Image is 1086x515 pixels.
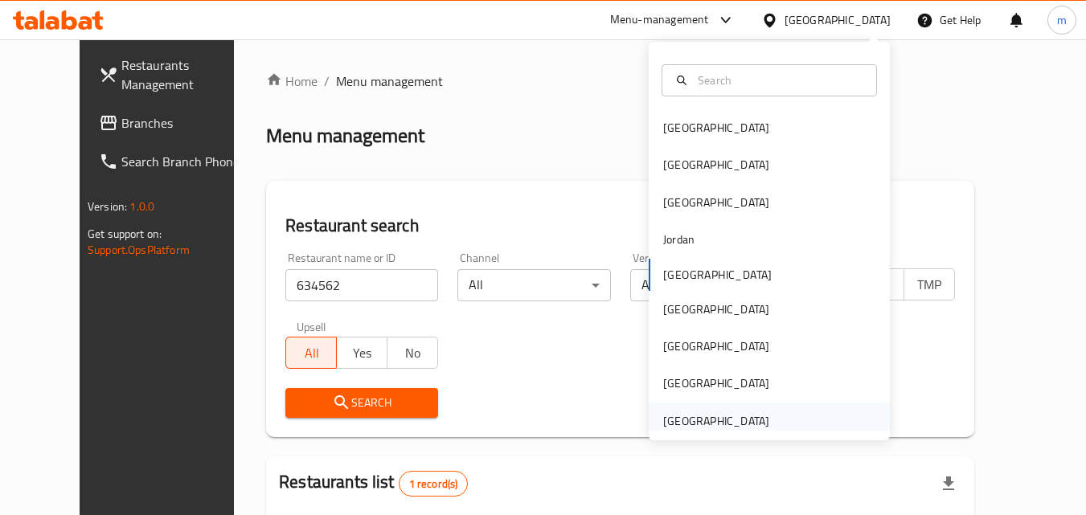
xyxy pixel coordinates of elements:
div: [GEOGRAPHIC_DATA] [663,156,769,174]
button: All [285,337,337,369]
h2: Menu management [266,123,424,149]
button: No [387,337,438,369]
span: Restaurants Management [121,55,248,94]
div: Total records count [399,471,469,497]
div: Jordan [663,231,695,248]
li: / [324,72,330,91]
div: [GEOGRAPHIC_DATA] [663,412,769,430]
a: Support.OpsPlatform [88,239,190,260]
input: Search for restaurant name or ID.. [285,269,438,301]
div: [GEOGRAPHIC_DATA] [663,337,769,355]
span: Yes [343,341,381,365]
span: All [293,341,330,365]
span: Menu management [336,72,443,91]
h2: Restaurants list [279,470,468,497]
span: Search [298,393,425,413]
span: TMP [911,273,949,296]
div: [GEOGRAPHIC_DATA] [663,374,769,392]
a: Search Branch Phone [86,142,261,181]
button: TMP [904,268,955,300]
span: Branches [121,113,248,133]
div: [GEOGRAPHIC_DATA] [663,300,769,318]
nav: breadcrumb [266,72,974,91]
div: [GEOGRAPHIC_DATA] [785,11,891,29]
a: Branches [86,104,261,142]
label: Upsell [297,321,326,332]
span: No [394,341,432,365]
span: m [1057,11,1067,29]
button: Yes [336,337,387,369]
div: Export file [929,464,968,503]
div: Menu-management [610,10,709,30]
span: Get support on: [88,223,162,244]
button: Search [285,388,438,418]
div: [GEOGRAPHIC_DATA] [663,119,769,137]
span: Search Branch Phone [121,152,248,171]
a: Restaurants Management [86,46,261,104]
span: Version: [88,196,127,217]
span: 1.0.0 [129,196,154,217]
h2: Restaurant search [285,214,955,238]
div: All [457,269,610,301]
div: [GEOGRAPHIC_DATA] [663,194,769,211]
div: All [630,269,783,301]
input: Search [691,72,867,89]
span: 1 record(s) [400,476,468,492]
a: Home [266,72,318,91]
